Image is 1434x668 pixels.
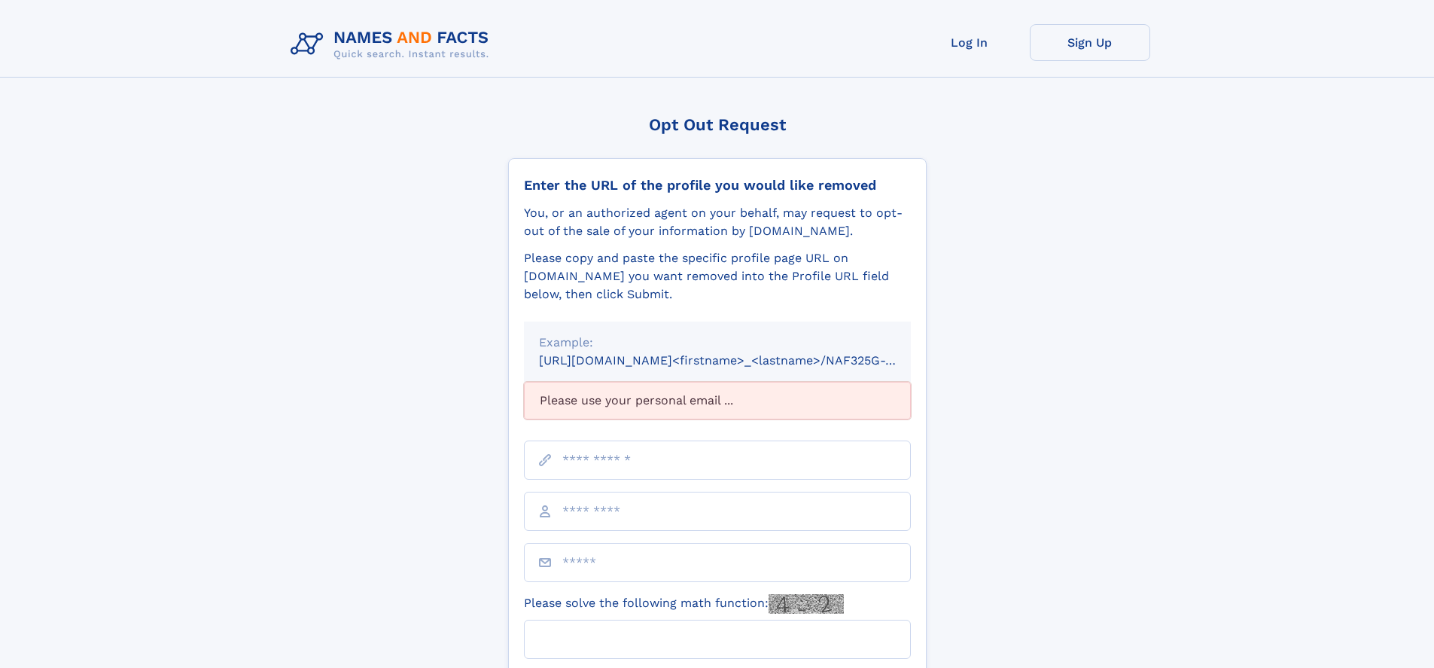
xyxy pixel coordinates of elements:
div: Please use your personal email ... [524,382,911,419]
label: Please solve the following math function: [524,594,844,614]
div: Please copy and paste the specific profile page URL on [DOMAIN_NAME] you want removed into the Pr... [524,249,911,303]
div: Example: [539,334,896,352]
div: Enter the URL of the profile you would like removed [524,177,911,194]
small: [URL][DOMAIN_NAME]<firstname>_<lastname>/NAF325G-xxxxxxxx [539,353,939,368]
a: Log In [909,24,1030,61]
a: Sign Up [1030,24,1150,61]
img: Logo Names and Facts [285,24,501,65]
div: Opt Out Request [508,115,927,134]
div: You, or an authorized agent on your behalf, may request to opt-out of the sale of your informatio... [524,204,911,240]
